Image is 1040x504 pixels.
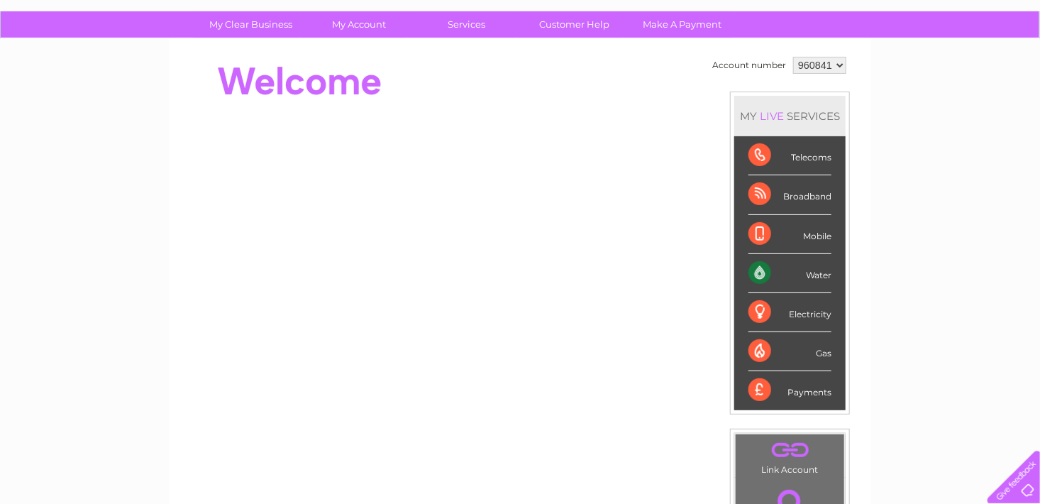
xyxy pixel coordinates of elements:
[946,60,980,71] a: Contact
[826,60,857,71] a: Energy
[739,438,841,463] a: .
[865,60,908,71] a: Telecoms
[409,11,526,38] a: Services
[748,371,831,410] div: Payments
[748,293,831,332] div: Electricity
[993,60,1027,71] a: Log out
[709,53,790,77] td: Account number
[516,11,634,38] a: Customer Help
[748,332,831,371] div: Gas
[36,37,109,80] img: logo.png
[186,8,856,69] div: Clear Business is a trading name of Verastar Limited (registered in [GEOGRAPHIC_DATA] No. 3667643...
[301,11,418,38] a: My Account
[748,215,831,254] div: Mobile
[624,11,741,38] a: Make A Payment
[748,175,831,214] div: Broadband
[757,109,787,123] div: LIVE
[734,96,846,136] div: MY SERVICES
[193,11,310,38] a: My Clear Business
[748,136,831,175] div: Telecoms
[917,60,937,71] a: Blog
[735,434,845,478] td: Link Account
[773,7,870,25] a: 0333 014 3131
[748,254,831,293] div: Water
[790,60,817,71] a: Water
